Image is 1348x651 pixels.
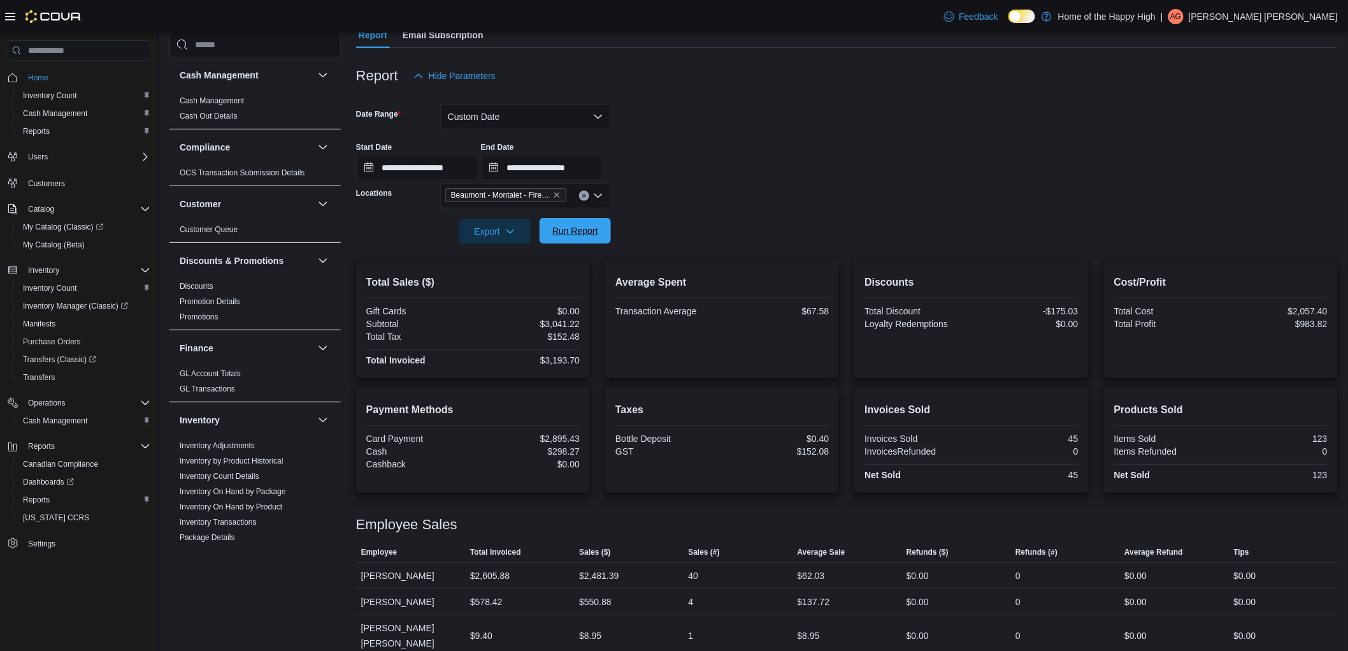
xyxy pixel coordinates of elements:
[23,319,55,329] span: Manifests
[28,539,55,549] span: Settings
[553,191,561,199] button: Remove Beaumont - Montalet - Fire & Flower from selection in this group
[180,296,240,307] span: Promotion Details
[615,275,829,290] h2: Average Spent
[18,219,108,235] a: My Catalog (Classic)
[18,457,150,472] span: Canadian Compliance
[180,487,286,496] a: Inventory On Hand by Package
[180,312,219,322] span: Promotions
[180,96,244,105] a: Cash Management
[356,589,465,615] div: [PERSON_NAME]
[180,518,257,527] a: Inventory Transactions
[315,413,331,428] button: Inventory
[23,477,74,487] span: Dashboards
[18,298,150,314] span: Inventory Manager (Classic)
[180,111,238,121] span: Cash Out Details
[725,434,829,444] div: $0.40
[23,536,150,552] span: Settings
[315,196,331,212] button: Customer
[18,106,150,121] span: Cash Management
[18,316,150,332] span: Manifests
[315,340,331,356] button: Finance
[615,446,720,457] div: GST
[459,219,531,244] button: Export
[593,191,603,201] button: Open list of options
[1124,594,1147,610] div: $0.00
[798,628,820,643] div: $8.95
[3,173,155,192] button: Customers
[28,152,48,162] span: Users
[180,254,313,267] button: Discounts & Promotions
[23,459,98,469] span: Canadian Compliance
[1161,9,1163,24] p: |
[180,168,305,177] a: OCS Transaction Submission Details
[366,275,580,290] h2: Total Sales ($)
[1015,594,1021,610] div: 0
[18,492,150,508] span: Reports
[408,63,501,89] button: Hide Parameters
[688,568,698,583] div: 40
[1223,434,1328,444] div: 123
[180,369,241,378] a: GL Account Totals
[23,126,50,136] span: Reports
[25,10,82,23] img: Cova
[18,370,150,385] span: Transfers
[180,384,235,394] span: GL Transactions
[1114,446,1219,457] div: Items Refunded
[475,434,580,444] div: $2,895.43
[579,628,601,643] div: $8.95
[180,141,313,154] button: Compliance
[1124,547,1183,557] span: Average Refund
[470,547,521,557] span: Total Invoiced
[18,124,55,139] a: Reports
[13,218,155,236] a: My Catalog (Classic)
[359,22,387,48] span: Report
[366,306,471,316] div: Gift Cards
[23,91,77,101] span: Inventory Count
[440,104,611,129] button: Custom Date
[28,441,55,451] span: Reports
[18,88,150,103] span: Inventory Count
[180,198,313,210] button: Customer
[1124,568,1147,583] div: $0.00
[3,261,155,279] button: Inventory
[356,142,392,152] label: Start Date
[798,594,830,610] div: $137.72
[169,165,341,186] div: Compliance
[18,492,55,508] a: Reports
[180,457,283,465] a: Inventory by Product Historical
[28,204,54,214] span: Catalog
[974,319,1079,329] div: $0.00
[18,237,150,252] span: My Catalog (Beta)
[18,413,92,428] a: Cash Management
[23,263,150,278] span: Inventory
[475,355,580,365] div: $3,193.70
[23,70,54,85] a: Home
[18,352,150,367] span: Transfers (Classic)
[445,188,566,202] span: Beaumont - Montalet - Fire & Flower
[18,474,150,490] span: Dashboards
[1114,275,1328,290] h2: Cost/Profit
[356,188,392,198] label: Locations
[13,491,155,509] button: Reports
[28,73,48,83] span: Home
[366,446,471,457] div: Cash
[481,142,514,152] label: End Date
[180,168,305,178] span: OCS Transaction Submission Details
[18,281,150,296] span: Inventory Count
[169,93,341,129] div: Cash Management
[28,265,59,275] span: Inventory
[180,69,313,82] button: Cash Management
[169,279,341,330] div: Discounts & Promotions
[18,334,150,349] span: Purchase Orders
[361,547,398,557] span: Employee
[1189,9,1338,24] p: [PERSON_NAME] [PERSON_NAME]
[180,517,257,527] span: Inventory Transactions
[615,434,720,444] div: Bottle Deposit
[315,253,331,268] button: Discounts & Promotions
[23,395,71,411] button: Operations
[23,149,53,165] button: Users
[615,402,829,418] h2: Taxes
[907,568,929,583] div: $0.00
[3,394,155,412] button: Operations
[23,222,103,232] span: My Catalog (Classic)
